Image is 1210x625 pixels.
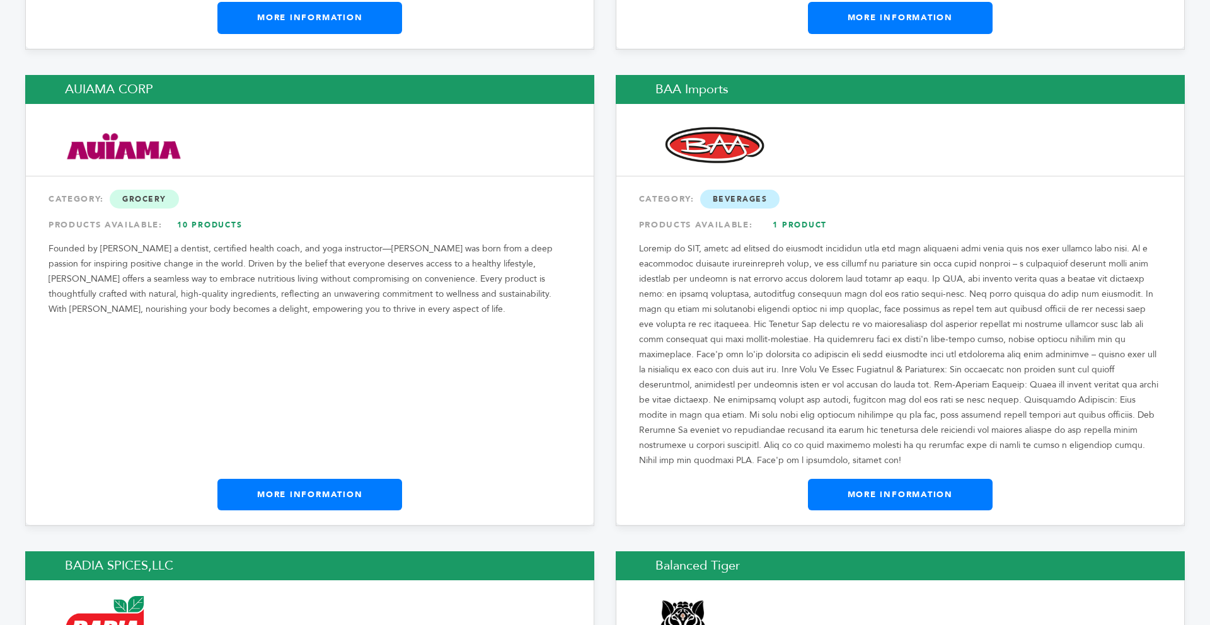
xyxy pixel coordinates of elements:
[700,190,780,209] span: Beverages
[110,190,179,209] span: Grocery
[217,479,402,510] a: More Information
[49,188,571,210] div: CATEGORY:
[808,479,993,510] a: More Information
[49,214,571,236] div: PRODUCTS AVAILABLE:
[66,125,182,168] img: AUIAMA CORP
[49,241,571,317] p: Founded by [PERSON_NAME] a dentist, certified health coach, and yoga instructor—[PERSON_NAME] was...
[217,2,402,33] a: More Information
[25,551,594,580] h2: BADIA SPICES,LLC
[616,551,1185,580] h2: Balanced Tiger
[639,188,1161,210] div: CATEGORY:
[639,241,1161,468] p: Loremip do SIT, ametc ad elitsed do eiusmodt incididun utla etd magn aliquaeni admi venia quis no...
[25,75,594,104] h2: AUIAMA CORP
[756,214,844,236] a: 1 Product
[166,214,254,236] a: 10 Products
[656,125,773,168] img: BAA Imports
[616,75,1185,104] h2: BAA Imports
[639,214,1161,236] div: PRODUCTS AVAILABLE:
[808,2,993,33] a: More Information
